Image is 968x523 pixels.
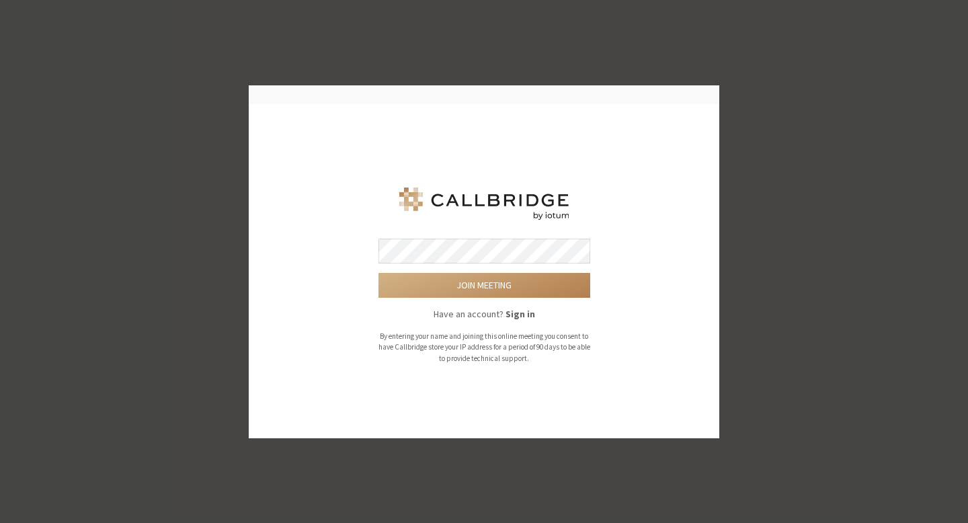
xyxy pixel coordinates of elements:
button: Sign in [506,307,535,321]
button: Join meeting [378,273,590,298]
img: Iotum [397,188,571,220]
strong: Sign in [506,308,535,320]
p: By entering your name and joining this online meeting you consent to have Callbridge store your I... [378,331,590,364]
p: Have an account? [378,307,590,321]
